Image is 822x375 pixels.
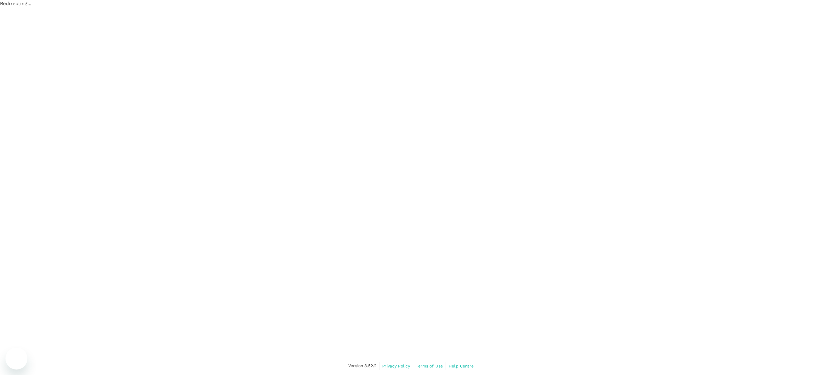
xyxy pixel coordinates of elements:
[416,362,443,370] a: Terms of Use
[416,364,443,368] span: Terms of Use
[382,362,410,370] a: Privacy Policy
[382,364,410,368] span: Privacy Policy
[449,364,474,368] span: Help Centre
[449,362,474,370] a: Help Centre
[348,363,376,370] span: Version 3.52.2
[5,348,27,370] iframe: Button to launch messaging window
